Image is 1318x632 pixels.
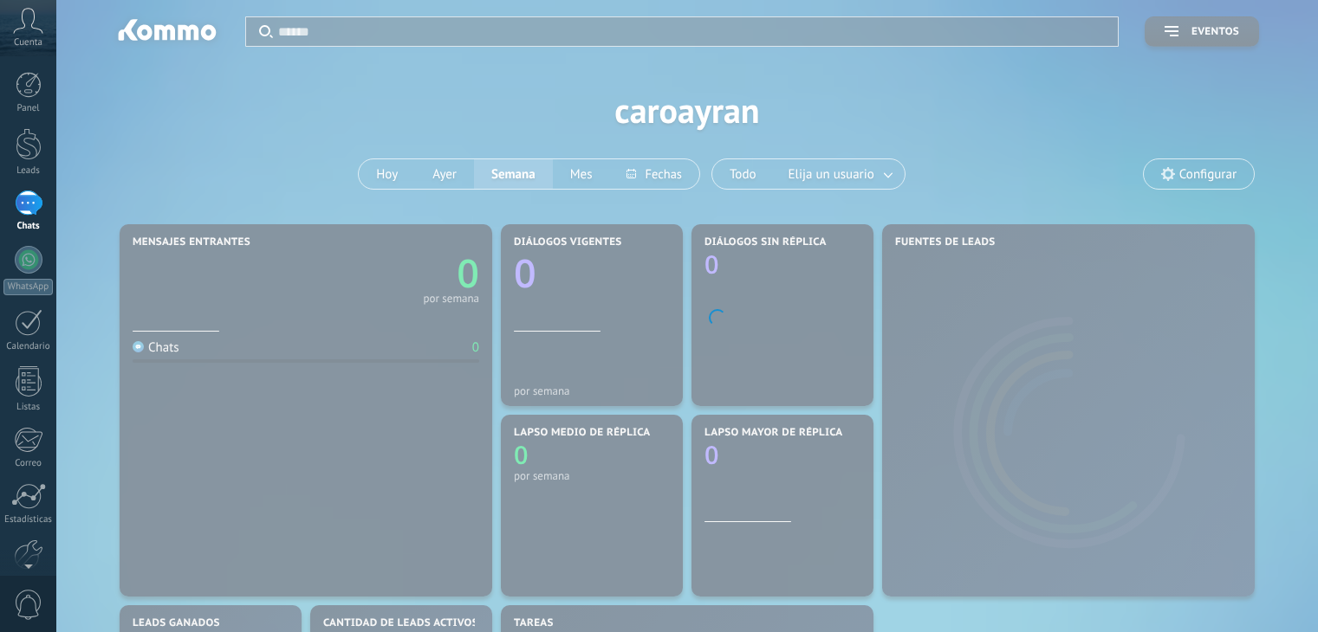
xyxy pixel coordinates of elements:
[14,37,42,48] span: Cuenta
[3,165,54,177] div: Leads
[3,279,53,295] div: WhatsApp
[3,514,54,526] div: Estadísticas
[3,341,54,352] div: Calendario
[3,103,54,114] div: Panel
[3,221,54,232] div: Chats
[3,402,54,413] div: Listas
[3,458,54,469] div: Correo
